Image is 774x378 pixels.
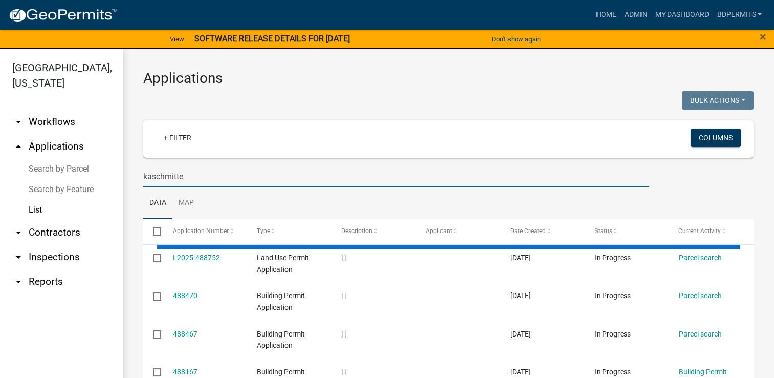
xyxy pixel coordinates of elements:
[257,291,305,311] span: Building Permit Application
[247,219,331,244] datatable-header-cell: Type
[678,330,721,338] a: Parcel search
[143,219,163,244] datatable-header-cell: Select
[594,291,631,300] span: In Progress
[510,291,531,300] span: 10/06/2025
[760,30,766,44] span: ×
[173,291,197,300] a: 488470
[651,5,713,25] a: My Dashboard
[488,31,545,48] button: Don't show again
[591,5,620,25] a: Home
[143,70,754,87] h3: Applications
[678,291,721,300] a: Parcel search
[143,187,172,220] a: Data
[760,31,766,43] button: Close
[173,227,229,235] span: Application Number
[620,5,651,25] a: Admin
[341,368,346,376] span: | |
[12,251,25,263] i: arrow_drop_down
[163,219,247,244] datatable-header-cell: Application Number
[331,219,416,244] datatable-header-cell: Description
[12,226,25,239] i: arrow_drop_down
[12,116,25,128] i: arrow_drop_down
[172,187,200,220] a: Map
[594,330,631,338] span: In Progress
[713,5,766,25] a: Bdpermits
[143,166,649,187] input: Search for applications
[669,219,753,244] datatable-header-cell: Current Activity
[341,330,346,338] span: | |
[678,227,721,235] span: Current Activity
[173,254,220,262] a: L2025-488752
[156,129,200,147] a: + Filter
[166,31,188,48] a: View
[584,219,669,244] datatable-header-cell: Status
[173,330,197,338] a: 488467
[12,140,25,153] i: arrow_drop_up
[691,129,741,147] button: Columns
[500,219,585,244] datatable-header-cell: Date Created
[12,276,25,288] i: arrow_drop_down
[341,254,346,262] span: | |
[341,227,372,235] span: Description
[194,34,350,44] strong: SOFTWARE RELEASE DETAILS FOR [DATE]
[510,330,531,338] span: 10/06/2025
[341,291,346,300] span: | |
[257,227,270,235] span: Type
[594,254,631,262] span: In Progress
[510,254,531,262] span: 10/06/2025
[594,368,631,376] span: In Progress
[426,227,452,235] span: Applicant
[678,254,721,262] a: Parcel search
[510,368,531,376] span: 10/05/2025
[257,330,305,350] span: Building Permit Application
[682,91,754,110] button: Bulk Actions
[594,227,612,235] span: Status
[173,368,197,376] a: 488167
[257,254,309,274] span: Land Use Permit Application
[416,219,500,244] datatable-header-cell: Applicant
[510,227,546,235] span: Date Created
